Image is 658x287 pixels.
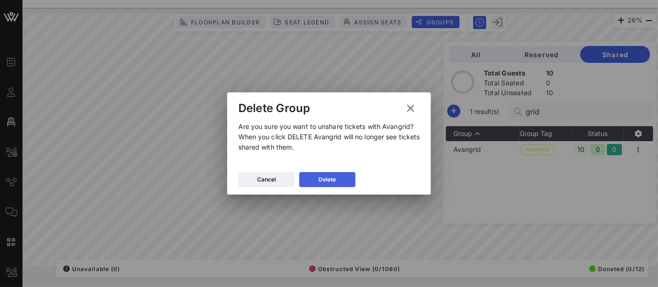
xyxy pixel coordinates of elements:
button: Delete [299,172,355,187]
div: Delete Group [238,101,311,115]
div: Delete [318,175,336,184]
div: Cancel [257,175,276,184]
p: Are you sure you want to unshare tickets with Avangrid? When you click DELETE Avangrid will no lo... [238,121,420,152]
button: Cancel [238,172,295,187]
